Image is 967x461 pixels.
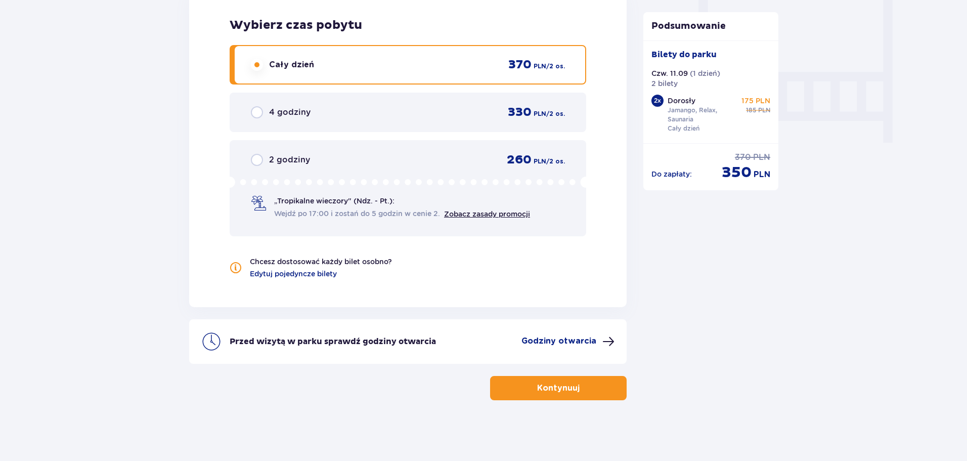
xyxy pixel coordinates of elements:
p: 4 godziny [269,107,311,118]
p: PLN [758,106,770,115]
p: 330 [508,105,532,120]
p: Bilety do parku [651,49,717,60]
p: Chcesz dostosować każdy bilet osobno? [250,257,392,267]
p: Podsumowanie [643,20,779,32]
p: Cały dzień [269,59,314,70]
p: PLN [754,169,770,180]
p: Czw. 11.09 [651,68,688,78]
p: Dorosły [668,96,695,106]
p: 350 [722,163,752,182]
p: / 2 os. [546,62,565,71]
p: PLN [534,109,546,118]
p: Godziny otwarcia [521,336,596,347]
p: Jamango, Relax, Saunaria [668,106,737,124]
p: 370 [508,57,532,72]
p: Przed wizytą w parku sprawdź godziny otwarcia [230,336,436,347]
p: PLN [534,62,546,71]
button: Kontynuuj [490,376,627,400]
a: Edytuj pojedyncze bilety [250,269,337,279]
p: Cały dzień [668,124,699,133]
span: Wejdź po 17:00 i zostań do 5 godzin w cenie 2. [274,208,440,219]
p: „Tropikalne wieczory" (Ndz. - Pt.): [274,196,394,206]
p: / 2 os. [546,109,565,118]
p: Do zapłaty : [651,169,692,179]
a: Zobacz zasady promocji [444,210,530,218]
p: Kontynuuj [537,383,580,394]
p: PLN [534,157,546,166]
div: 2 x [651,95,664,107]
p: ( 1 dzień ) [690,68,720,78]
p: / 2 os. [546,157,565,166]
p: 370 [735,152,751,163]
p: 185 [746,106,756,115]
p: 175 PLN [741,96,770,106]
img: clock icon [201,331,222,352]
p: Wybierz czas pobytu [230,18,586,33]
p: 260 [507,152,532,167]
p: 2 bilety [651,78,678,89]
button: Godziny otwarcia [521,336,614,348]
p: 2 godziny [269,154,310,165]
p: PLN [753,152,770,163]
